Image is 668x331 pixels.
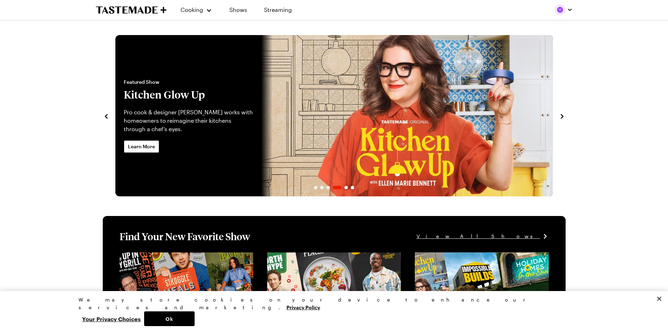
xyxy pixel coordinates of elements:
a: View full content for [object Object] [267,253,363,260]
span: View All Shows [417,232,540,240]
span: Go to slide 4 [333,186,342,189]
a: Learn More [124,140,159,153]
button: navigate to next item [559,112,566,120]
p: Pro cook & designer [PERSON_NAME] works with homeowners to reimagine their kitchens through a che... [124,108,253,133]
div: We may store cookies on your device to enhance our services and marketing. [79,296,583,311]
span: Go to slide 5 [344,186,348,189]
a: More information about your privacy, opens in a new tab [286,304,320,310]
span: Go to slide 6 [351,186,354,189]
div: 4 / 6 [115,35,553,196]
button: navigate to previous item [103,112,110,120]
a: View All Shows [417,232,549,240]
div: Privacy [79,296,583,326]
button: Ok [144,311,195,326]
h1: Find Your New Favorite Show [120,230,250,243]
button: Profile picture [554,4,573,15]
button: Close [652,291,667,306]
h2: Kitchen Glow Up [124,88,253,101]
span: Featured Show [124,79,253,86]
span: Go to slide 3 [326,186,330,189]
span: Cooking [181,6,203,13]
button: Your Privacy Choices [79,311,144,326]
a: To Tastemade Home Page [96,6,167,14]
a: View full content for [object Object] [415,253,511,260]
img: Profile picture [554,4,566,15]
button: Cooking [181,1,212,18]
span: Go to slide 2 [320,186,324,189]
a: View full content for [object Object] [120,253,215,260]
span: Learn More [128,143,155,150]
span: Go to slide 1 [314,186,317,189]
